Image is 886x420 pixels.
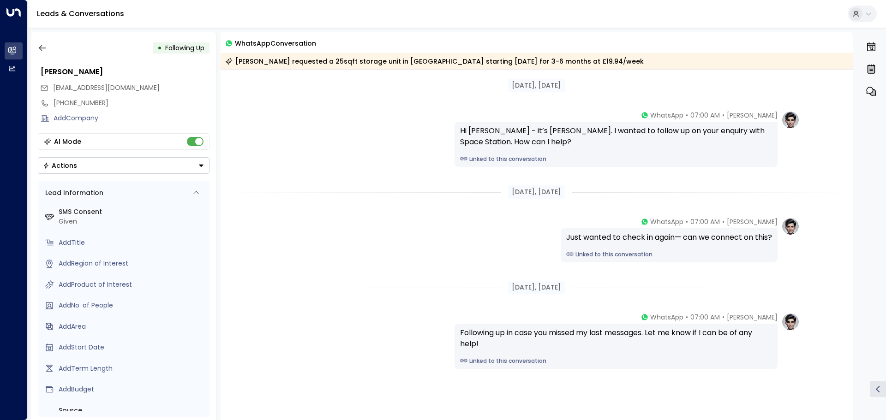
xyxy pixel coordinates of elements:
div: [DATE], [DATE] [508,79,565,92]
span: • [722,111,724,120]
img: profile-logo.png [781,313,800,331]
span: • [722,217,724,226]
span: [PERSON_NAME] [727,111,778,120]
div: Actions [43,161,77,170]
span: Following Up [165,43,204,53]
img: profile-logo.png [781,217,800,236]
span: 07:00 AM [690,111,720,120]
div: AddRegion of Interest [59,259,206,268]
a: Linked to this conversation [460,357,772,365]
label: SMS Consent [59,207,206,217]
div: Button group with a nested menu [38,157,210,174]
div: [PERSON_NAME] [41,66,210,77]
div: [PHONE_NUMBER] [54,98,210,108]
div: Lead Information [42,188,103,198]
div: Following up in case you missed my last messages. Let me know if I can be of any help! [460,327,772,349]
div: AddBudget [59,385,206,394]
div: [DATE], [DATE] [508,185,565,199]
div: [DATE], [DATE] [508,281,565,294]
a: Leads & Conversations [37,8,124,19]
div: AddCompany [54,113,210,123]
span: WhatsApp [650,313,683,322]
a: Linked to this conversation [460,155,772,163]
span: WhatsApp Conversation [235,38,316,48]
span: [PERSON_NAME] [727,313,778,322]
div: [PERSON_NAME] requested a 25sqft storage unit in [GEOGRAPHIC_DATA] starting [DATE] for 3-6 months... [225,57,644,66]
span: • [686,313,688,322]
div: AddArea [59,322,206,331]
span: tamsinpolson@icloud.com [53,83,160,93]
img: profile-logo.png [781,111,800,129]
div: AddTerm Length [59,364,206,373]
span: • [686,111,688,120]
span: 07:00 AM [690,313,720,322]
button: Actions [38,157,210,174]
div: Given [59,217,206,226]
span: 07:00 AM [690,217,720,226]
label: Source [59,406,206,415]
span: [PERSON_NAME] [727,217,778,226]
div: AddTitle [59,238,206,248]
span: • [722,313,724,322]
div: AI Mode [54,137,81,146]
div: • [157,40,162,56]
span: • [686,217,688,226]
div: AddNo. of People [59,301,206,310]
span: WhatsApp [650,111,683,120]
div: AddProduct of Interest [59,280,206,290]
div: Hi [PERSON_NAME] - it’s [PERSON_NAME]. I wanted to follow up on your enquiry with Space Station. ... [460,125,772,148]
a: Linked to this conversation [566,250,772,259]
span: [EMAIL_ADDRESS][DOMAIN_NAME] [53,83,160,92]
span: WhatsApp [650,217,683,226]
div: AddStart Date [59,343,206,352]
div: Just wanted to check in again— can we connect on this? [566,232,772,243]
